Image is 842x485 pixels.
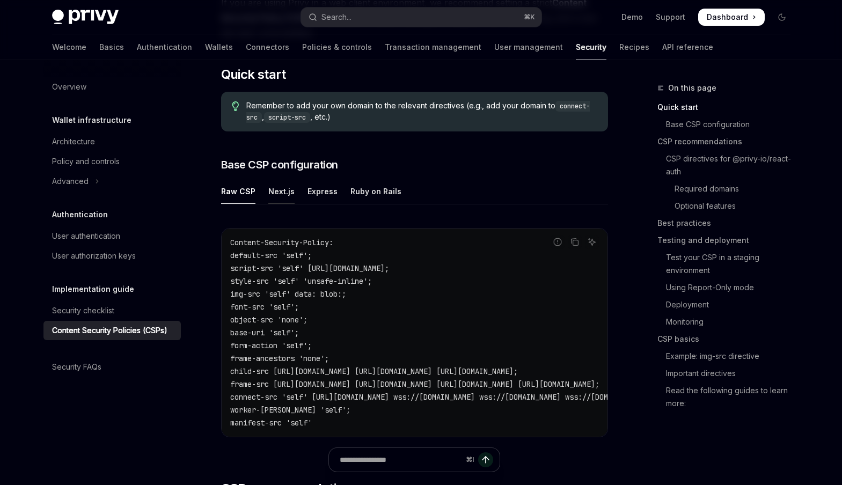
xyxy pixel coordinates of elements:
a: Monitoring [657,313,799,330]
div: Advanced [52,175,89,188]
a: Security FAQs [43,357,181,377]
a: Deployment [657,296,799,313]
a: CSP basics [657,330,799,348]
a: Testing and deployment [657,232,799,249]
span: font-src 'self'; [230,302,299,312]
span: manifest-src 'self' [230,418,312,428]
a: User authorization keys [43,246,181,266]
a: Policies & controls [302,34,372,60]
button: Toggle Advanced section [43,172,181,191]
button: Ask AI [585,235,599,249]
a: Architecture [43,132,181,151]
a: Important directives [657,365,799,382]
a: Optional features [657,197,799,215]
a: Security checklist [43,301,181,320]
a: Overview [43,77,181,97]
div: Raw CSP [221,179,255,204]
div: Express [307,179,338,204]
div: Architecture [52,135,95,148]
input: Ask a question... [340,448,462,472]
span: Quick start [221,66,285,83]
a: Authentication [137,34,192,60]
a: Support [656,12,685,23]
span: form-action 'self'; [230,341,312,350]
a: User authentication [43,226,181,246]
a: Using Report-Only mode [657,279,799,296]
div: User authorization keys [52,249,136,262]
a: Base CSP configuration [657,116,799,133]
h5: Implementation guide [52,283,134,296]
h5: Wallet infrastructure [52,114,131,127]
span: frame-ancestors 'none'; [230,354,329,363]
a: Wallets [205,34,233,60]
button: Copy the contents from the code block [568,235,582,249]
button: Send message [478,452,493,467]
a: Content Security Policies (CSPs) [43,321,181,340]
a: Dashboard [698,9,765,26]
a: Recipes [619,34,649,60]
a: Read the following guides to learn more: [657,382,799,412]
span: object-src 'none'; [230,315,307,325]
a: Transaction management [385,34,481,60]
span: connect-src 'self' [URL][DOMAIN_NAME] wss://[DOMAIN_NAME] wss://[DOMAIN_NAME] wss://[DOMAIN_NAME]... [230,392,836,402]
button: Toggle dark mode [773,9,790,26]
div: Security checklist [52,304,114,317]
h5: Authentication [52,208,108,221]
a: Basics [99,34,124,60]
a: CSP directives for @privy-io/react-auth [657,150,799,180]
a: User management [494,34,563,60]
span: base-uri 'self'; [230,328,299,337]
span: Content-Security-Policy: [230,238,333,247]
span: frame-src [URL][DOMAIN_NAME] [URL][DOMAIN_NAME] [URL][DOMAIN_NAME] [URL][DOMAIN_NAME]; [230,379,599,389]
button: Open search [301,8,541,27]
div: Search... [321,11,352,24]
span: worker-[PERSON_NAME] 'self'; [230,405,350,415]
a: Demo [621,12,643,23]
code: connect-src [246,101,590,123]
a: Required domains [657,180,799,197]
a: API reference [662,34,713,60]
a: Policy and controls [43,152,181,171]
span: child-src [URL][DOMAIN_NAME] [URL][DOMAIN_NAME] [URL][DOMAIN_NAME]; [230,366,518,376]
div: Security FAQs [52,361,101,373]
code: script-src [264,112,310,123]
a: Best practices [657,215,799,232]
div: Content Security Policies (CSPs) [52,324,167,337]
span: Base CSP configuration [221,157,338,172]
a: Test your CSP in a staging environment [657,249,799,279]
span: default-src 'self'; [230,251,312,260]
div: Ruby on Rails [350,179,401,204]
a: Welcome [52,34,86,60]
span: img-src 'self' data: blob:; [230,289,346,299]
div: Policy and controls [52,155,120,168]
svg: Tip [232,101,239,111]
a: Quick start [657,99,799,116]
span: script-src 'self' [URL][DOMAIN_NAME]; [230,263,389,273]
span: ⌘ K [524,13,535,21]
span: Dashboard [707,12,748,23]
div: Next.js [268,179,295,204]
button: Report incorrect code [551,235,565,249]
span: On this page [668,82,716,94]
div: User authentication [52,230,120,242]
img: dark logo [52,10,119,25]
div: Overview [52,80,86,93]
a: Connectors [246,34,289,60]
span: style-src 'self' 'unsafe-inline'; [230,276,372,286]
a: Example: img-src directive [657,348,799,365]
a: CSP recommendations [657,133,799,150]
span: Remember to add your own domain to the relevant directives (e.g., add your domain to , , etc.) [246,100,597,123]
a: Security [576,34,606,60]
